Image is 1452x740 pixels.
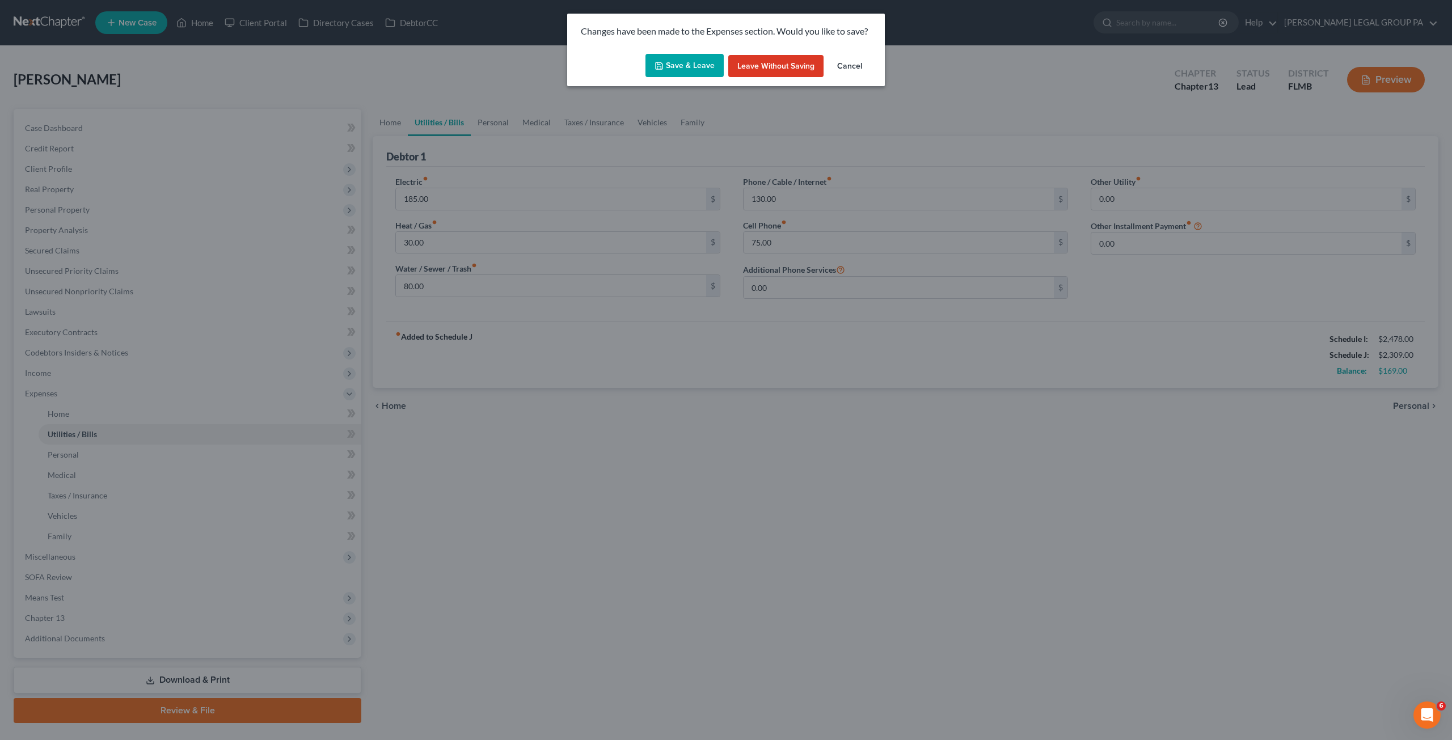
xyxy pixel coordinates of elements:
button: Leave without Saving [728,55,824,78]
iframe: Intercom live chat [1413,701,1441,729]
span: 6 [1437,701,1446,711]
button: Cancel [828,55,871,78]
p: Changes have been made to the Expenses section. Would you like to save? [581,25,871,38]
button: Save & Leave [645,54,724,78]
